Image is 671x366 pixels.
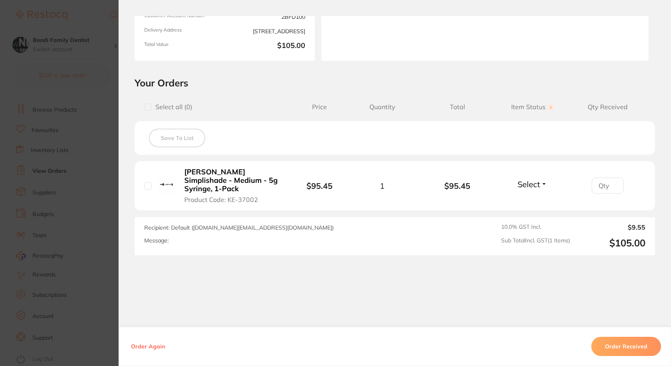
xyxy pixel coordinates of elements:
[420,103,495,111] span: Total
[228,13,305,21] span: 2BFD100
[129,343,167,350] button: Order Again
[515,179,550,189] button: Select
[420,181,495,190] b: $95.45
[345,103,420,111] span: Quantity
[592,178,624,194] input: Qty
[495,103,570,111] span: Item Status
[135,77,655,89] h2: Your Orders
[294,103,345,111] span: Price
[576,224,645,231] output: $9.55
[149,129,205,147] button: Save To List
[228,42,305,51] b: $105.00
[151,103,192,111] span: Select all ( 0 )
[518,179,540,189] span: Select
[144,237,169,244] label: Message:
[144,224,334,231] span: Recipient: Default ( [DOMAIN_NAME][EMAIL_ADDRESS][DOMAIN_NAME] )
[184,196,258,203] span: Product Code: KE-37002
[306,181,332,191] b: $95.45
[182,168,282,204] button: [PERSON_NAME] Simplishade - Medium - 5g Syringe, 1-Pack Product Code: KE-37002
[576,237,645,249] output: $105.00
[501,237,570,249] span: Sub Total Incl. GST ( 1 Items)
[570,103,645,111] span: Qty Received
[157,176,176,194] img: Kerr Simplishade - Medium - 5g Syringe, 1-Pack
[184,168,280,193] b: [PERSON_NAME] Simplishade - Medium - 5g Syringe, 1-Pack
[591,337,661,356] button: Order Received
[228,27,305,35] span: [STREET_ADDRESS]
[501,224,570,231] span: 10.0 % GST Incl.
[144,42,222,51] span: Total Value
[144,27,222,35] span: Delivery Address
[380,181,385,190] span: 1
[144,13,222,21] span: Customer Account Number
